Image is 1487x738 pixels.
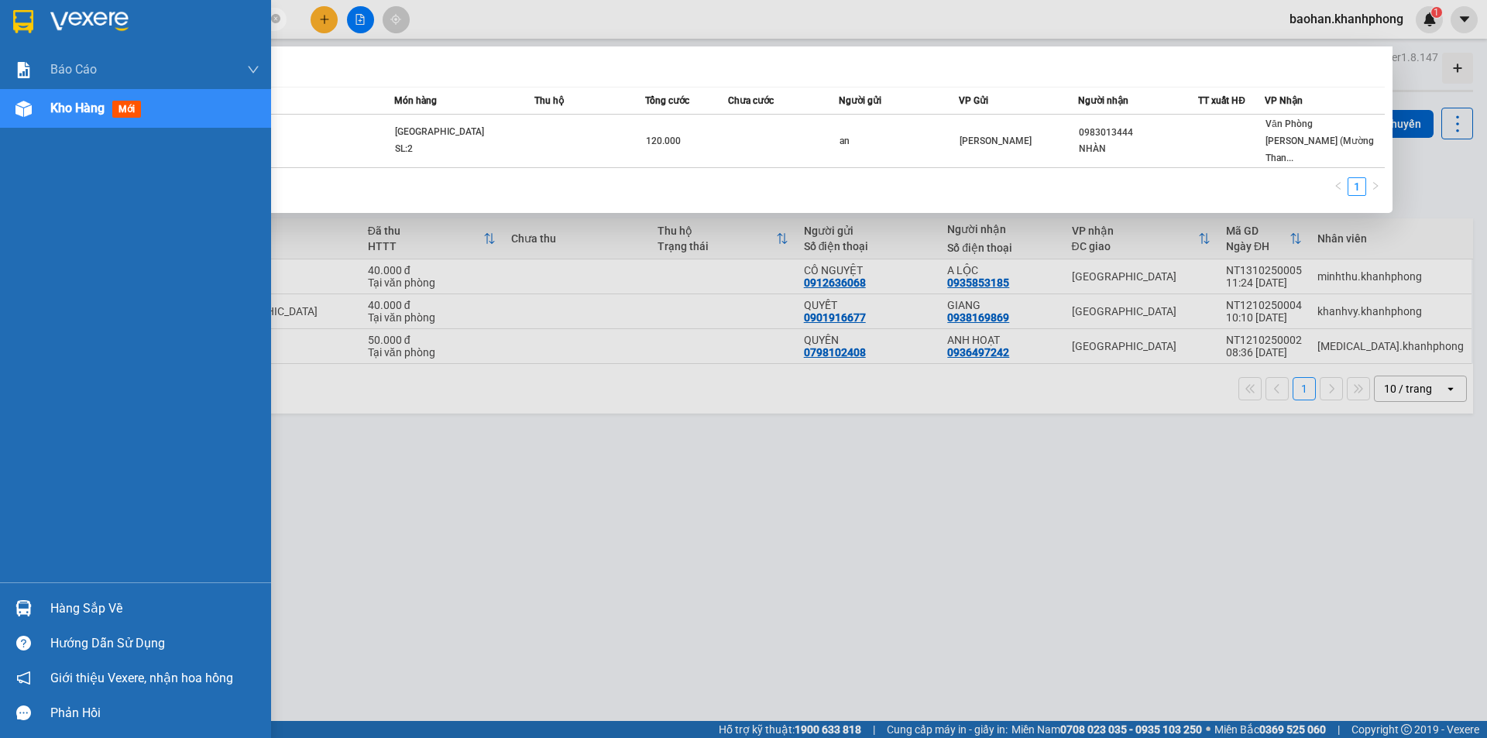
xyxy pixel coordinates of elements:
button: left [1329,177,1348,196]
div: SL: 2 [395,141,511,158]
div: 0983013444 [1079,125,1197,141]
span: Giới thiệu Vexere, nhận hoa hồng [50,668,233,688]
span: VP Nhận [1265,95,1303,106]
span: VP Gửi [959,95,988,106]
span: right [1371,181,1380,191]
span: [PERSON_NAME] [960,136,1032,146]
span: Báo cáo [50,60,97,79]
span: Tổng cước [645,95,689,106]
div: Hướng dẫn sử dụng [50,632,259,655]
span: Chưa cước [728,95,774,106]
div: NHÀN [1079,141,1197,157]
li: Previous Page [1329,177,1348,196]
div: Phản hồi [50,702,259,725]
span: notification [16,671,31,685]
img: solution-icon [15,62,32,78]
li: Next Page [1366,177,1385,196]
span: TT xuất HĐ [1198,95,1245,106]
span: message [16,705,31,720]
span: Văn Phòng [PERSON_NAME] (Mường Than... [1265,118,1374,163]
a: 1 [1348,178,1365,195]
span: mới [112,101,141,118]
span: Thu hộ [534,95,564,106]
span: Người nhận [1078,95,1128,106]
div: an [840,133,958,149]
span: close-circle [271,12,280,27]
span: 120.000 [646,136,681,146]
span: down [247,64,259,76]
li: 1 [1348,177,1366,196]
span: Kho hàng [50,101,105,115]
img: warehouse-icon [15,600,32,616]
span: Người gửi [839,95,881,106]
span: question-circle [16,636,31,650]
span: Món hàng [394,95,437,106]
img: warehouse-icon [15,101,32,117]
span: close-circle [271,14,280,23]
div: [GEOGRAPHIC_DATA] [395,124,511,141]
div: Hàng sắp về [50,597,259,620]
button: right [1366,177,1385,196]
img: logo-vxr [13,10,33,33]
span: left [1334,181,1343,191]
